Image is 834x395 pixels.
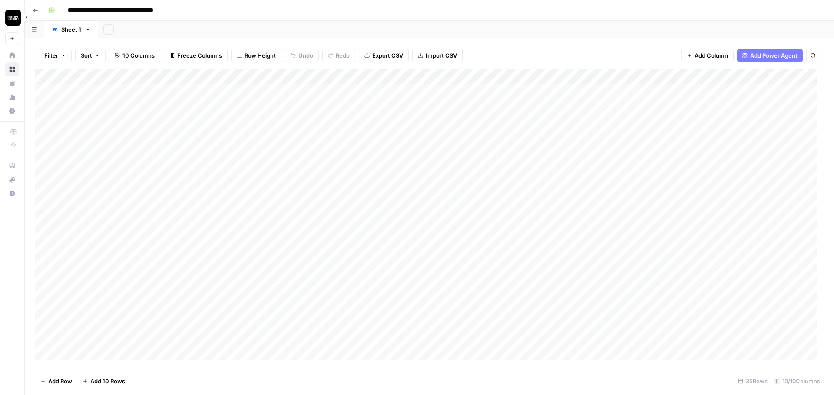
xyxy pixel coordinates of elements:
button: Freeze Columns [164,49,228,62]
button: Redo [322,49,355,62]
a: Usage [5,90,19,104]
span: Add Power Agent [750,51,798,60]
span: Filter [44,51,58,60]
span: 10 Columns [122,51,155,60]
a: Sheet 1 [44,21,98,38]
button: Sort [75,49,106,62]
span: Undo [298,51,313,60]
div: 10/10 Columns [771,374,824,388]
button: Workspace: Contact Studios [5,7,19,29]
span: Add Column [695,51,728,60]
button: Add Row [35,374,77,388]
div: What's new? [6,173,19,186]
button: Undo [285,49,319,62]
a: Your Data [5,76,19,90]
button: Import CSV [412,49,463,62]
button: What's new? [5,173,19,186]
span: Sort [81,51,92,60]
button: Export CSV [359,49,409,62]
span: Import CSV [426,51,457,60]
a: Browse [5,62,19,76]
button: Row Height [231,49,281,62]
div: Sheet 1 [61,25,81,34]
a: Home [5,49,19,62]
a: Settings [5,104,19,118]
div: 35 Rows [735,374,771,388]
img: Contact Studios Logo [5,10,21,26]
a: AirOps Academy [5,159,19,173]
span: Add 10 Rows [90,377,125,385]
button: Add Column [681,49,734,62]
span: Add Row [48,377,72,385]
span: Freeze Columns [177,51,222,60]
button: 10 Columns [109,49,160,62]
span: Row Height [245,51,276,60]
button: Add 10 Rows [77,374,130,388]
button: Filter [39,49,72,62]
span: Export CSV [372,51,403,60]
button: Add Power Agent [737,49,803,62]
button: Help + Support [5,186,19,200]
span: Redo [336,51,350,60]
